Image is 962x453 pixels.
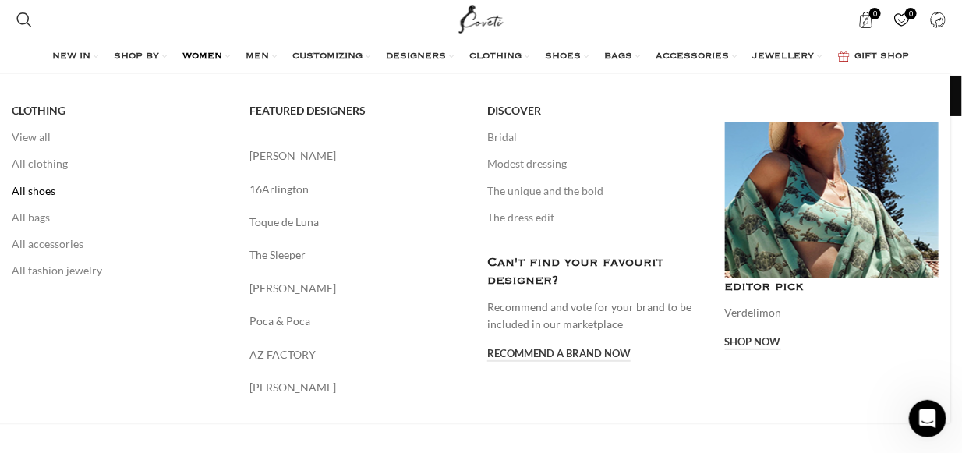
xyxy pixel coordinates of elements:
[487,178,702,204] a: The unique and the bold
[656,41,737,73] a: ACCESSORIES
[249,246,464,264] a: The Sleeper
[487,150,702,177] a: Modest dressing
[487,299,702,334] p: Recommend and vote for your brand to be included in our marketplace
[753,51,815,63] span: JEWELLERY
[249,313,464,330] a: Poca & Poca
[753,41,822,73] a: JEWELLERY
[249,346,464,363] a: AZ FACTORY
[546,41,589,73] a: SHOES
[546,51,582,63] span: SHOES
[183,41,231,73] a: WOMEN
[12,104,65,118] span: CLOTHING
[656,51,730,63] span: ACCESSORIES
[249,181,464,198] a: 16Arlington
[886,4,918,35] a: 0
[487,104,541,118] span: DISCOVER
[246,41,278,73] a: MEN
[725,336,781,350] a: Shop now
[605,41,641,73] a: BAGS
[12,124,226,150] a: View all
[9,41,953,73] div: Main navigation
[725,278,939,296] h4: editor pick
[470,41,530,73] a: CLOTHING
[605,51,633,63] span: BAGS
[850,4,882,35] a: 0
[9,4,40,35] a: Search
[487,124,702,150] a: Bridal
[293,51,363,63] span: CUSTOMIZING
[869,8,881,19] span: 0
[905,8,917,19] span: 0
[909,400,946,437] iframe: Intercom live chat
[293,41,371,73] a: CUSTOMIZING
[12,231,226,257] a: All accessories
[12,204,226,231] a: All bags
[725,122,939,278] a: Banner link
[249,147,464,165] a: [PERSON_NAME]
[387,51,447,63] span: DESIGNERS
[470,51,522,63] span: CLOTHING
[838,51,850,62] img: GiftBag
[249,379,464,396] a: [PERSON_NAME]
[249,280,464,297] a: [PERSON_NAME]
[53,51,91,63] span: NEW IN
[487,254,702,291] h4: Can't find your favourit designer?
[725,304,939,321] p: Verdelimon
[115,41,168,73] a: SHOP BY
[249,104,366,118] span: FEATURED DESIGNERS
[855,51,910,63] span: GIFT SHOP
[12,178,226,204] a: All shoes
[387,41,454,73] a: DESIGNERS
[838,41,910,73] a: GIFT SHOP
[12,150,226,177] a: All clothing
[455,12,508,25] a: Site logo
[12,257,226,284] a: All fashion jewelry
[115,51,160,63] span: SHOP BY
[183,51,223,63] span: WOMEN
[53,41,99,73] a: NEW IN
[487,348,631,362] a: Recommend a brand now
[246,51,270,63] span: MEN
[249,214,464,231] a: Toque de Luna
[487,204,702,231] a: The dress edit
[886,4,918,35] div: My Wishlist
